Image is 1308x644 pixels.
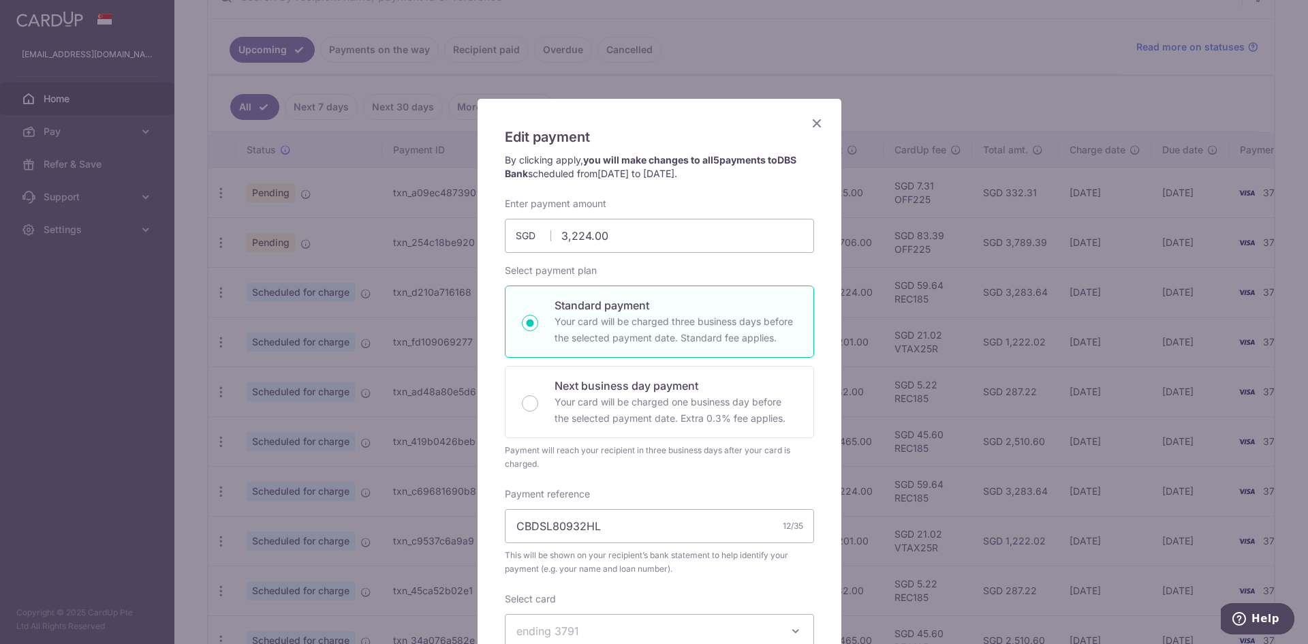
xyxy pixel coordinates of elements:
[1221,603,1294,637] iframe: Opens a widget where you can find more information
[31,10,59,22] span: Help
[597,168,674,179] span: [DATE] to [DATE]
[505,153,814,181] p: By clicking apply, scheduled from .
[516,624,579,638] span: ending 3791
[809,115,825,132] button: Close
[505,592,556,606] label: Select card
[505,264,597,277] label: Select payment plan
[505,126,814,148] h5: Edit payment
[505,487,590,501] label: Payment reference
[505,549,814,576] span: This will be shown on your recipient’s bank statement to help identify your payment (e.g. your na...
[555,297,797,313] p: Standard payment
[505,154,796,179] strong: you will make changes to all payments to
[505,197,606,211] label: Enter payment amount
[555,394,797,427] p: Your card will be charged one business day before the selected payment date. Extra 0.3% fee applies.
[555,378,797,394] p: Next business day payment
[555,313,797,346] p: Your card will be charged three business days before the selected payment date. Standard fee appl...
[505,219,814,253] input: 0.00
[783,519,803,533] div: 12/35
[713,154,719,166] span: 5
[516,229,551,243] span: SGD
[505,444,814,471] div: Payment will reach your recipient in three business days after your card is charged.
